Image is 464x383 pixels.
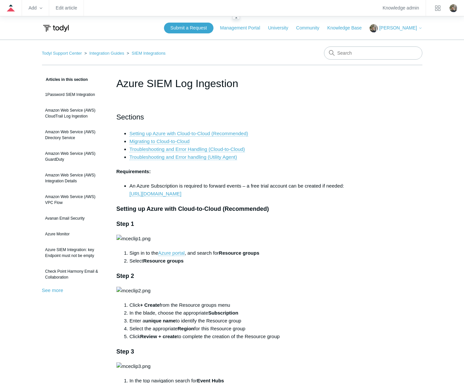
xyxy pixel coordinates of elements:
img: Todyl Support Center Help Center home page [42,22,70,34]
a: Edit article [56,6,77,10]
a: Check Point Harmony Email & Collaboration [42,265,107,283]
h1: Azure SIEM Log Ingestion [116,76,348,91]
li: Todyl Support Center [42,51,83,56]
li: SIEM Integrations [125,51,166,56]
a: [URL][DOMAIN_NAME] [130,191,181,197]
h3: Step 3 [116,347,348,356]
a: Integration Guides [89,51,124,56]
li: Select [130,257,348,265]
li: In the blade, choose the appropriate [130,309,348,317]
li: An Azure Subscription is required to forward events – a free trial account can be created if needed: [130,182,348,198]
a: Azure portal [158,250,185,256]
img: mceclip2.png [116,287,151,295]
img: mceclip1.png [116,235,151,243]
zd-hc-trigger: Click your profile icon to open the profile menu [450,4,457,12]
a: See more [42,287,63,293]
li: Enter a to identify the Resource group [130,317,348,325]
h3: Step 2 [116,271,348,281]
h3: Setting up Azure with Cloud-to-Cloud (Recommended) [116,204,348,214]
a: Amazon Web Service (AWS) CloudTrail Log Ingestion [42,104,107,122]
a: Todyl Support Center [42,51,82,56]
a: University [268,25,294,31]
a: Troubleshooting and Error handling (Utility Agent) [130,154,237,160]
a: Azure Monitor [42,228,107,240]
a: Azure SIEM Integration: key Endpoint must not be empty [42,244,107,262]
a: Amazon Web Service (AWS) VPC Flow [42,191,107,209]
li: Sign in to the , and search for [130,249,348,257]
strong: Resource groups [143,258,183,264]
strong: Resource groups [219,250,259,256]
a: Avanan Email Security [42,212,107,225]
strong: + Create [140,302,160,308]
a: SIEM Integrations [132,51,166,56]
a: Knowledge Base [327,25,368,31]
li: Select the appropriate for this Resource group [130,325,348,333]
a: Setting up Azure with Cloud-to-Cloud (Recommended) [130,131,248,137]
img: user avatar [450,4,457,12]
strong: unique name [145,318,176,323]
a: Troubleshooting and Error Handling (Cloud-to-Cloud) [130,146,245,152]
img: mceclip3.png [116,362,151,370]
a: Community [296,25,326,31]
strong: Subscription [208,310,238,316]
strong: Region [177,326,194,331]
a: 1Password SIEM Integration [42,88,107,101]
a: Amazon Web Service (AWS) Directory Service [42,126,107,144]
zd-hc-trigger: Add [29,6,42,10]
strong: Requirements: [116,169,151,174]
li: Click to complete the creation of the Resource group [130,333,348,340]
h3: Step 1 [116,219,348,229]
strong: Review + create [140,334,177,339]
h2: Sections [116,111,348,123]
zd-hc-resizer: Guide navigation [232,16,240,19]
li: Click from the Resource groups menu [130,301,348,309]
li: Integration Guides [83,51,125,56]
a: Management Portal [220,25,267,31]
span: [PERSON_NAME] [379,25,417,30]
a: Migrating to Cloud-to-Cloud [130,138,190,144]
button: [PERSON_NAME] [370,24,422,32]
a: Knowledge admin [383,6,419,10]
a: Amazon Web Service (AWS) Integration Details [42,169,107,187]
span: Articles in this section [42,77,88,82]
a: Amazon Web Service (AWS) GuardDuty [42,147,107,166]
a: Submit a Request [164,23,213,33]
input: Search [324,46,422,60]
